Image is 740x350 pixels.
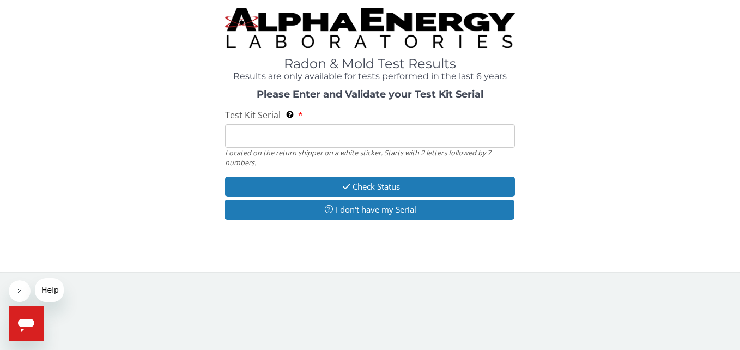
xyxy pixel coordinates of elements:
[9,306,44,341] iframe: Button to launch messaging window
[225,200,514,220] button: I don't have my Serial
[257,88,483,100] strong: Please Enter and Validate your Test Kit Serial
[225,57,514,71] h1: Radon & Mold Test Results
[225,148,514,168] div: Located on the return shipper on a white sticker. Starts with 2 letters followed by 7 numbers.
[35,278,64,302] iframe: Message from company
[225,177,514,197] button: Check Status
[225,109,281,121] span: Test Kit Serial
[225,71,514,81] h4: Results are only available for tests performed in the last 6 years
[9,280,31,302] iframe: Close message
[225,8,514,48] img: TightCrop.jpg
